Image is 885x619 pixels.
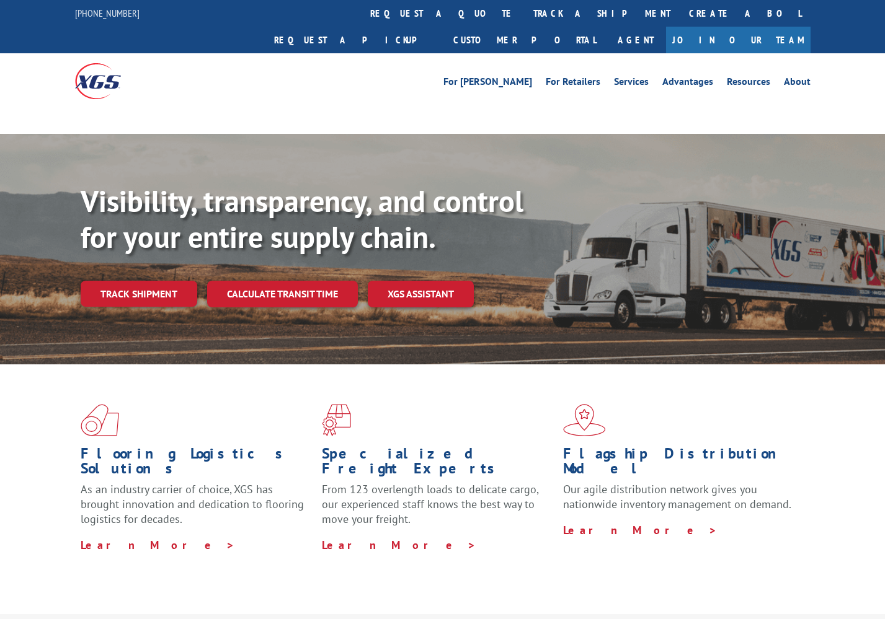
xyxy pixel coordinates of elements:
a: About [784,77,811,90]
a: XGS ASSISTANT [368,281,474,307]
a: For Retailers [546,77,600,90]
h1: Flagship Distribution Model [563,446,795,482]
span: Our agile distribution network gives you nationwide inventory management on demand. [563,482,791,511]
a: Learn More > [81,538,235,552]
b: Visibility, transparency, and control for your entire supply chain. [81,182,523,256]
a: Advantages [662,77,713,90]
a: Calculate transit time [207,281,358,307]
img: xgs-icon-focused-on-flooring-red [322,404,351,436]
a: Resources [727,77,770,90]
a: Learn More > [322,538,476,552]
a: [PHONE_NUMBER] [75,7,140,19]
a: Request a pickup [265,27,444,53]
a: For [PERSON_NAME] [443,77,532,90]
a: Agent [605,27,666,53]
img: xgs-icon-flagship-distribution-model-red [563,404,606,436]
a: Services [614,77,649,90]
a: Learn More > [563,523,718,537]
h1: Specialized Freight Experts [322,446,554,482]
a: Track shipment [81,281,197,307]
span: As an industry carrier of choice, XGS has brought innovation and dedication to flooring logistics... [81,482,304,526]
h1: Flooring Logistics Solutions [81,446,313,482]
a: Join Our Team [666,27,811,53]
p: From 123 overlength loads to delicate cargo, our experienced staff knows the best way to move you... [322,482,554,537]
a: Customer Portal [444,27,605,53]
img: xgs-icon-total-supply-chain-intelligence-red [81,404,119,436]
